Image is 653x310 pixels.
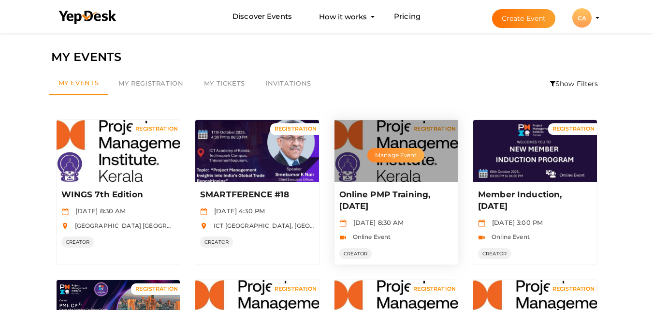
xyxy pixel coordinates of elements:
img: video-icon.svg [478,234,485,241]
img: calendar.svg [478,220,485,227]
img: location.svg [200,222,207,230]
span: Online Event [348,233,391,240]
span: [DATE] 3:00 PM [487,219,543,226]
button: Manage Event [367,148,424,162]
span: CREATOR [478,248,511,259]
img: calendar.svg [200,208,207,215]
span: [DATE] 8:30 AM [348,219,404,226]
p: Member Induction, [DATE] [478,189,590,212]
span: CREATOR [200,236,233,248]
a: Invitations [255,73,321,95]
button: Create Event [492,9,556,28]
img: calendar.svg [339,220,347,227]
span: CREATOR [61,236,94,248]
button: CA [569,8,595,28]
span: Invitations [265,79,311,87]
p: SMARTFERENCE #18 [200,189,312,201]
div: CA [572,8,592,28]
span: My Registration [118,79,183,87]
span: [DATE] 8:30 AM [71,207,126,215]
span: [DATE] 4:30 PM [209,207,265,215]
a: My Registration [108,73,193,95]
a: Pricing [394,8,421,26]
div: MY EVENTS [51,48,602,66]
img: calendar.svg [61,208,69,215]
li: Show Filters [544,73,605,95]
span: My Tickets [204,79,245,87]
img: video-icon.svg [339,234,347,241]
a: Discover Events [232,8,292,26]
img: location.svg [61,222,69,230]
p: Online PMP Training, [DATE] [339,189,451,212]
span: CREATOR [339,248,372,259]
a: My Tickets [194,73,255,95]
profile-pic: CA [572,15,592,22]
button: How it works [316,8,370,26]
p: WINGS 7th Edition [61,189,173,201]
a: My Events [49,73,109,95]
span: [GEOGRAPHIC_DATA] [GEOGRAPHIC_DATA], [GEOGRAPHIC_DATA], [GEOGRAPHIC_DATA], [GEOGRAPHIC_DATA], [GE... [70,222,556,229]
span: My Events [58,79,99,87]
span: Online Event [487,233,530,240]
